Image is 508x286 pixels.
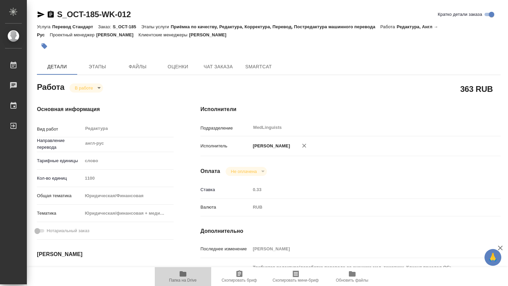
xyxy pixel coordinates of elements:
div: В работе [226,167,267,176]
a: S_OCT-185-WK-012 [57,10,131,19]
p: Последнее изменение [200,246,250,252]
button: Папка на Drive [155,267,211,286]
button: Обновить файлы [324,267,380,286]
span: Файлы [122,63,154,71]
p: Тематика [37,210,83,217]
span: Этапы [81,63,113,71]
p: Исполнитель [200,143,250,149]
span: Оценки [162,63,194,71]
p: Направление перевода [37,137,83,151]
h4: Оплата [200,167,220,175]
p: [PERSON_NAME] [250,143,290,149]
span: Нотариальный заказ [47,227,89,234]
input: Пустое поле [250,185,476,194]
p: [PERSON_NAME] [189,32,231,37]
button: Скопировать ссылку для ЯМессенджера [37,10,45,19]
p: Валюта [200,204,250,211]
h4: Исполнители [200,105,501,113]
span: Скопировать бриф [222,278,257,283]
h4: Основная информация [37,105,174,113]
button: 🙏 [484,249,501,266]
button: Скопировать бриф [211,267,268,286]
div: RUB [250,202,476,213]
p: S_OCT-185 [113,24,141,29]
div: слово [83,155,174,167]
span: Обновить файлы [336,278,368,283]
h4: Дополнительно [200,227,501,235]
h2: 363 RUB [460,83,493,95]
div: В работе [70,83,103,93]
button: Удалить исполнителя [297,138,312,153]
h2: Работа [37,80,64,93]
p: Этапы услуги [141,24,171,29]
h4: [PERSON_NAME] [37,250,174,258]
span: Скопировать мини-бриф [273,278,319,283]
p: Работа [380,24,397,29]
p: [PERSON_NAME] [96,32,139,37]
span: Папка на Drive [169,278,197,283]
span: 🙏 [487,250,499,264]
p: Перевод Стандарт [52,24,98,29]
span: Чат заказа [202,63,234,71]
p: Проектный менеджер [50,32,96,37]
button: Скопировать мини-бриф [268,267,324,286]
button: Добавить тэг [37,39,52,53]
span: SmartCat [242,63,275,71]
span: Детали [41,63,73,71]
input: Пустое поле [250,244,476,254]
p: Кол-во единиц [37,175,83,182]
p: Приёмка по качеству, Редактура, Корректура, Перевод, Постредактура машинного перевода [171,24,380,29]
p: Услуга [37,24,52,29]
div: Юридическая/Финансовая [83,190,174,202]
p: Тарифные единицы [37,157,83,164]
p: Ставка [200,186,250,193]
span: Кратко детали заказа [438,11,482,18]
p: Подразделение [200,125,250,132]
p: Клиентские менеджеры [139,32,189,37]
button: Скопировать ссылку [47,10,55,19]
button: В работе [73,85,95,91]
div: Юридическая/финансовая + медицина [83,208,174,219]
p: Вид работ [37,126,83,133]
p: Общая тематика [37,192,83,199]
input: Пустое поле [83,173,174,183]
p: Заказ: [98,24,112,29]
button: Не оплачена [229,169,259,174]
